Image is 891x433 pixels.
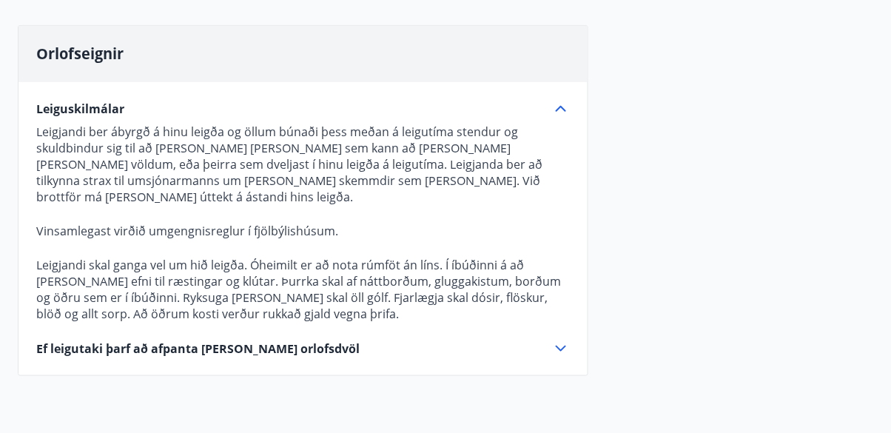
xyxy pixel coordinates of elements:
div: Leiguskilmálar [36,118,570,322]
span: Ef leigutaki þarf að afpanta [PERSON_NAME] orlofsdvöl [36,340,360,357]
p: Vinsamlegast virðið umgengnisreglur í fjölbýlishúsum. [36,223,570,239]
span: Orlofseignir [36,44,124,64]
p: Leigjandi skal ganga vel um hið leigða. Óheimilt er að nota rúmföt án líns. Í íbúðinni á að [PERS... [36,257,570,322]
div: Leiguskilmálar [36,100,570,118]
div: Ef leigutaki þarf að afpanta [PERSON_NAME] orlofsdvöl [36,340,570,358]
p: Leigjandi ber ábyrgð á hinu leigða og öllum búnaði þess meðan á leigutíma stendur og skuldbindur ... [36,124,570,205]
span: Leiguskilmálar [36,101,124,117]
